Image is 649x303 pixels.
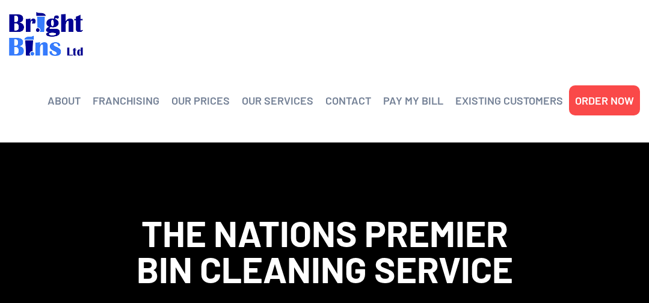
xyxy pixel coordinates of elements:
[137,211,513,290] span: The Nations Premier Bin Cleaning Service
[93,91,159,109] a: FRANCHISING
[325,91,371,109] a: CONTACT
[575,91,634,109] a: ORDER NOW
[171,91,230,109] a: OUR PRICES
[455,91,563,109] a: EXISTING CUSTOMERS
[383,91,443,109] a: PAY MY BILL
[242,91,313,109] a: OUR SERVICES
[48,91,81,109] a: ABOUT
